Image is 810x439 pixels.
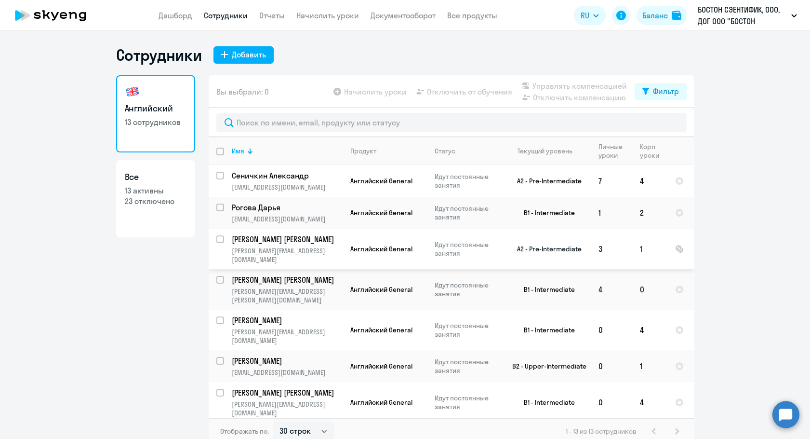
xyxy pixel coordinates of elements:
[642,10,668,21] div: Баланс
[220,427,269,436] span: Отображать по:
[632,350,667,382] td: 1
[435,357,501,375] p: Идут постоянные занятия
[591,165,632,197] td: 7
[640,142,667,160] div: Корп. уроки
[232,147,244,155] div: Имя
[350,245,412,253] span: Английский General
[213,46,274,64] button: Добавить
[501,229,591,269] td: A2 - Pre-Intermediate
[435,204,501,221] p: Идут постоянные занятия
[632,269,667,310] td: 0
[435,281,501,298] p: Идут постоянные занятия
[350,177,412,185] span: Английский General
[632,310,667,350] td: 4
[232,356,341,366] p: [PERSON_NAME]
[591,350,632,382] td: 0
[501,310,591,350] td: B1 - Intermediate
[232,247,342,264] p: [PERSON_NAME][EMAIL_ADDRESS][DOMAIN_NAME]
[159,11,192,20] a: Дашборд
[591,229,632,269] td: 3
[232,234,342,245] a: [PERSON_NAME] [PERSON_NAME]
[435,147,455,155] div: Статус
[698,4,787,27] p: БОСТОН СЭЕНТИФИК, ООО, ДОГ ООО "БОСТОН СЭЕНТИФИК" / Boston Scientific
[635,83,687,100] button: Фильтр
[232,234,341,245] p: [PERSON_NAME] [PERSON_NAME]
[591,382,632,423] td: 0
[216,86,269,97] span: Вы выбрали: 0
[125,117,186,127] p: 13 сотрудников
[259,11,285,20] a: Отчеты
[116,75,195,152] a: Английский13 сотрудников
[232,315,341,326] p: [PERSON_NAME]
[350,147,376,155] div: Продукт
[232,287,342,304] p: [PERSON_NAME][EMAIL_ADDRESS][PERSON_NAME][DOMAIN_NAME]
[232,387,342,398] a: [PERSON_NAME] [PERSON_NAME]
[574,6,606,25] button: RU
[350,285,412,294] span: Английский General
[435,240,501,258] p: Идут постоянные занятия
[232,170,341,181] p: Сеничкин Александр
[501,382,591,423] td: B1 - Intermediate
[232,328,342,345] p: [PERSON_NAME][EMAIL_ADDRESS][DOMAIN_NAME]
[232,274,341,285] p: [PERSON_NAME] [PERSON_NAME]
[591,310,632,350] td: 0
[232,147,342,155] div: Имя
[591,269,632,310] td: 4
[598,142,632,160] div: Личные уроки
[350,362,412,370] span: Английский General
[232,183,342,192] p: [EMAIL_ADDRESS][DOMAIN_NAME]
[371,11,436,20] a: Документооборот
[216,113,687,132] input: Поиск по имени, email, продукту или статусу
[435,172,501,190] p: Идут постоянные занятия
[598,142,623,160] div: Личные уроки
[693,4,802,27] button: БОСТОН СЭЕНТИФИК, ООО, ДОГ ООО "БОСТОН СЭЕНТИФИК" / Boston Scientific
[501,165,591,197] td: A2 - Pre-Intermediate
[125,84,140,99] img: english
[435,321,501,339] p: Идут постоянные занятия
[435,147,501,155] div: Статус
[501,269,591,310] td: B1 - Intermediate
[296,11,359,20] a: Начислить уроки
[232,215,342,223] p: [EMAIL_ADDRESS][DOMAIN_NAME]
[125,102,186,115] h3: Английский
[232,356,342,366] a: [PERSON_NAME]
[653,85,679,97] div: Фильтр
[232,274,342,285] a: [PERSON_NAME] [PERSON_NAME]
[509,147,590,155] div: Текущий уровень
[447,11,497,20] a: Все продукты
[350,326,412,334] span: Английский General
[125,171,186,183] h3: Все
[435,394,501,411] p: Идут постоянные занятия
[204,11,248,20] a: Сотрудники
[632,165,667,197] td: 4
[125,185,186,196] p: 13 активны
[350,398,412,407] span: Английский General
[232,400,342,417] p: [PERSON_NAME][EMAIL_ADDRESS][DOMAIN_NAME]
[232,387,341,398] p: [PERSON_NAME] [PERSON_NAME]
[501,197,591,229] td: B1 - Intermediate
[232,368,342,377] p: [EMAIL_ADDRESS][DOMAIN_NAME]
[640,142,659,160] div: Корп. уроки
[116,45,202,65] h1: Сотрудники
[591,197,632,229] td: 1
[232,202,342,213] a: Рогова Дарья
[518,147,572,155] div: Текущий уровень
[672,11,681,20] img: balance
[125,196,186,206] p: 23 отключено
[350,147,426,155] div: Продукт
[637,6,687,25] button: Балансbalance
[566,427,637,436] span: 1 - 13 из 13 сотрудников
[116,160,195,237] a: Все13 активны23 отключено
[632,382,667,423] td: 4
[232,202,341,213] p: Рогова Дарья
[581,10,589,21] span: RU
[232,49,266,60] div: Добавить
[350,208,412,217] span: Английский General
[232,170,342,181] a: Сеничкин Александр
[632,197,667,229] td: 2
[501,350,591,382] td: B2 - Upper-Intermediate
[232,315,342,326] a: [PERSON_NAME]
[632,229,667,269] td: 1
